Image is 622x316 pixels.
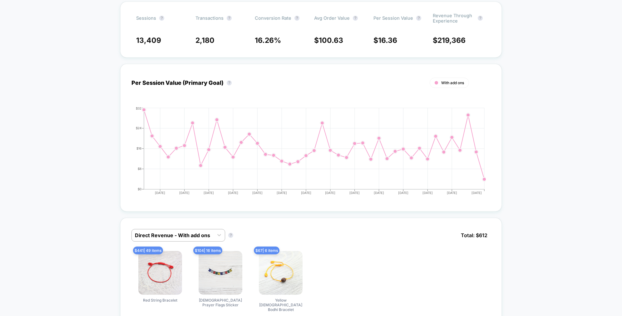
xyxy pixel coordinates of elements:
tspan: [DATE] [301,191,311,195]
tspan: $32 [136,106,141,110]
span: Transactions [195,15,224,21]
span: 16.36 [378,36,397,45]
button: ? [353,16,358,21]
span: Sessions [136,15,156,21]
img: DharmaShop Prayer Flags Sticker [199,251,242,295]
button: ? [227,16,232,21]
span: 100.63 [319,36,343,45]
button: ? [478,16,483,21]
span: Conversion Rate [255,15,291,21]
tspan: [DATE] [447,191,457,195]
span: Revenue through experience [433,13,475,23]
span: Avg Order Value [314,15,350,21]
tspan: [DATE] [252,191,263,195]
span: Red String Bracelet [143,298,177,303]
tspan: $24 [136,126,141,130]
button: ? [294,16,299,21]
div: PER_SESSION_VALUE [125,106,484,200]
span: 16.26 % [255,36,281,45]
tspan: [DATE] [398,191,408,195]
tspan: $0 [138,187,141,191]
tspan: $8 [138,167,141,171]
span: $ 104 | 16 items [193,247,222,254]
span: $ 67 | 6 items [254,247,279,254]
span: [DEMOGRAPHIC_DATA] Prayer Flags Sticker [197,298,244,307]
span: Per Session Value [373,15,413,21]
tspan: [DATE] [155,191,165,195]
tspan: [DATE] [228,191,238,195]
span: With add ons [441,80,464,85]
img: Red String Bracelet [138,251,182,295]
tspan: $16 [136,146,141,150]
tspan: [DATE] [374,191,384,195]
tspan: [DATE] [277,191,287,195]
tspan: [DATE] [325,191,335,195]
tspan: [DATE] [179,191,190,195]
tspan: [DATE] [472,191,482,195]
span: Total: $ 612 [458,229,491,242]
tspan: [DATE] [204,191,214,195]
img: Yellow Buddhist Bodhi Bracelet [259,251,303,295]
button: ? [159,16,164,21]
span: 219,366 [437,36,466,45]
span: 2,180 [195,36,215,45]
tspan: [DATE] [349,191,360,195]
span: $ [314,36,343,45]
button: ? [228,233,233,238]
tspan: [DATE] [422,191,433,195]
button: ? [416,16,421,21]
span: 13,409 [136,36,161,45]
span: Yellow [DEMOGRAPHIC_DATA] Bodhi Bracelet [257,298,304,312]
span: $ 441 | 49 items [133,247,163,254]
span: $ [373,36,397,45]
button: ? [227,80,232,85]
span: $ [433,36,466,45]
